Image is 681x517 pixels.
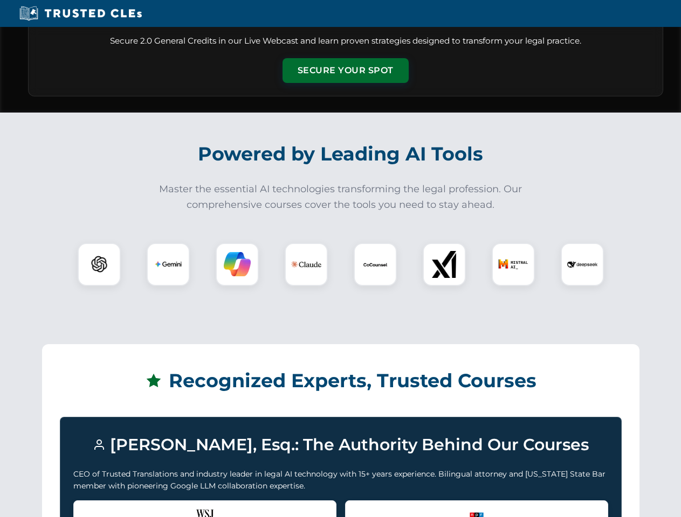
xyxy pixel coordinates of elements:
div: Claude [285,243,328,286]
h3: [PERSON_NAME], Esq.: The Authority Behind Our Courses [73,430,608,459]
div: ChatGPT [78,243,121,286]
img: Claude Logo [291,249,321,280]
img: ChatGPT Logo [84,249,115,280]
p: CEO of Trusted Translations and industry leader in legal AI technology with 15+ years experience.... [73,468,608,492]
div: CoCounsel [354,243,397,286]
div: Mistral AI [492,243,535,286]
img: Mistral AI Logo [498,249,528,280]
img: DeepSeek Logo [567,249,597,280]
img: Copilot Logo [224,251,251,278]
p: Master the essential AI technologies transforming the legal profession. Our comprehensive courses... [152,181,529,213]
img: Trusted CLEs [16,5,145,22]
h2: Recognized Experts, Trusted Courses [60,362,622,400]
div: xAI [423,243,466,286]
div: DeepSeek [561,243,604,286]
img: CoCounsel Logo [362,251,389,278]
img: xAI Logo [431,251,458,278]
h2: Powered by Leading AI Tools [42,135,639,173]
p: Secure 2.0 General Credits in our Live Webcast and learn proven strategies designed to transform ... [42,35,650,47]
div: Gemini [147,243,190,286]
div: Copilot [216,243,259,286]
img: Gemini Logo [155,251,182,278]
button: Secure Your Spot [283,58,409,83]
